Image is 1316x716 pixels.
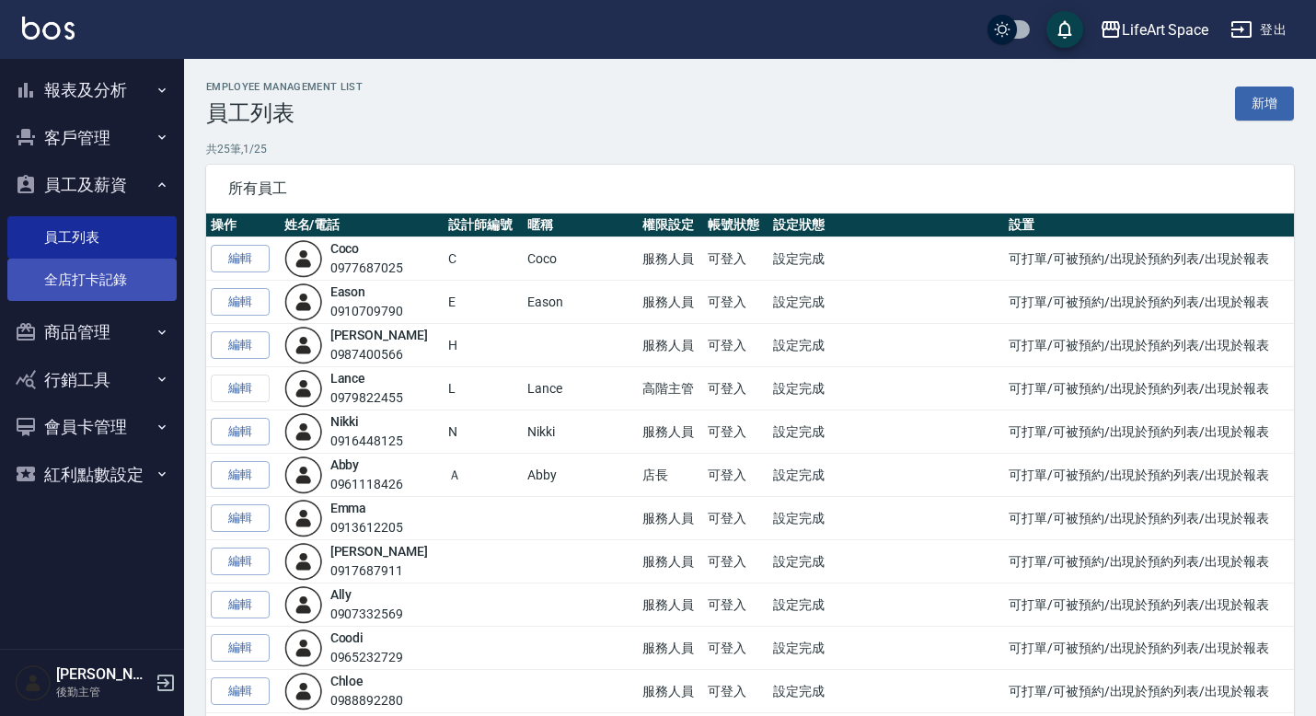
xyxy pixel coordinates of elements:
img: user-login-man-human-body-mobile-person-512.png [284,326,323,364]
td: 可打單/可被預約/出現於預約列表/出現於報表 [1004,281,1294,324]
td: 服務人員 [638,540,703,583]
button: save [1046,11,1083,48]
th: 姓名/電話 [280,214,444,237]
td: 設定完成 [768,237,1004,281]
td: H [444,324,523,367]
div: 0979822455 [330,388,404,408]
a: 編輯 [211,331,270,360]
td: 可打單/可被預約/出現於預約列表/出現於報表 [1004,410,1294,454]
a: Nikki [330,414,360,429]
td: 服務人員 [638,497,703,540]
td: 可打單/可被預約/出現於預約列表/出現於報表 [1004,237,1294,281]
td: 設定完成 [768,627,1004,670]
a: 編輯 [211,677,270,706]
div: 0988892280 [330,691,404,710]
td: 設定完成 [768,670,1004,713]
img: user-login-man-human-body-mobile-person-512.png [284,672,323,710]
td: 店長 [638,454,703,497]
td: 設定完成 [768,281,1004,324]
td: E [444,281,523,324]
td: 服務人員 [638,670,703,713]
td: Nikki [523,410,638,454]
a: 編輯 [211,245,270,273]
img: user-login-man-human-body-mobile-person-512.png [284,283,323,321]
td: 可登入 [703,410,768,454]
a: 編輯 [211,548,270,576]
img: user-login-man-human-body-mobile-person-512.png [284,585,323,624]
a: Eason [330,284,366,299]
td: 可打單/可被預約/出現於預約列表/出現於報表 [1004,670,1294,713]
th: 設計師編號 [444,214,523,237]
td: 可登入 [703,324,768,367]
td: 設定完成 [768,367,1004,410]
div: 0977687025 [330,259,404,278]
td: 可登入 [703,627,768,670]
img: user-login-man-human-body-mobile-person-512.png [284,542,323,581]
img: user-login-man-human-body-mobile-person-512.png [284,239,323,278]
td: Coco [523,237,638,281]
a: 編輯 [211,634,270,663]
p: 後勤主管 [56,684,150,700]
td: 可登入 [703,281,768,324]
div: 0916448125 [330,432,404,451]
td: 設定完成 [768,540,1004,583]
a: 編輯 [211,418,270,446]
button: 商品管理 [7,308,177,356]
img: Logo [22,17,75,40]
h2: Employee Management List [206,81,363,93]
button: 員工及薪資 [7,161,177,209]
td: 可登入 [703,583,768,627]
a: 新增 [1235,87,1294,121]
td: 可登入 [703,454,768,497]
td: 設定完成 [768,454,1004,497]
h3: 員工列表 [206,100,363,126]
td: Ａ [444,454,523,497]
a: [PERSON_NAME] [330,328,428,342]
td: 高階主管 [638,367,703,410]
a: 編輯 [211,504,270,533]
td: 可登入 [703,670,768,713]
div: 0965232729 [330,648,404,667]
a: Lance [330,371,366,386]
th: 權限設定 [638,214,703,237]
td: L [444,367,523,410]
td: 服務人員 [638,583,703,627]
td: 可登入 [703,367,768,410]
div: 0917687911 [330,561,428,581]
div: 0907332569 [330,605,404,624]
td: 設定完成 [768,583,1004,627]
div: LifeArt Space [1122,18,1208,41]
a: 編輯 [211,288,270,317]
th: 設置 [1004,214,1294,237]
div: 0913612205 [330,518,404,537]
td: Eason [523,281,638,324]
a: 編輯 [211,461,270,490]
div: 0987400566 [330,345,428,364]
img: user-login-man-human-body-mobile-person-512.png [284,629,323,667]
button: 登出 [1223,13,1294,47]
img: user-login-man-human-body-mobile-person-512.png [284,499,323,537]
td: 可登入 [703,497,768,540]
img: user-login-man-human-body-mobile-person-512.png [284,412,323,451]
a: Coodi [330,630,364,645]
td: C [444,237,523,281]
td: 可打單/可被預約/出現於預約列表/出現於報表 [1004,367,1294,410]
td: 設定完成 [768,497,1004,540]
td: N [444,410,523,454]
a: Emma [330,501,367,515]
div: 0910709790 [330,302,404,321]
td: 可打單/可被預約/出現於預約列表/出現於報表 [1004,627,1294,670]
td: 服務人員 [638,237,703,281]
button: LifeArt Space [1092,11,1216,49]
td: Lance [523,367,638,410]
td: 可登入 [703,540,768,583]
td: 可打單/可被預約/出現於預約列表/出現於報表 [1004,583,1294,627]
img: Person [15,664,52,701]
td: 服務人員 [638,281,703,324]
a: Ally [330,587,352,602]
button: 報表及分析 [7,66,177,114]
img: user-login-man-human-body-mobile-person-512.png [284,456,323,494]
div: 0961118426 [330,475,404,494]
button: 客戶管理 [7,114,177,162]
td: 設定完成 [768,410,1004,454]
